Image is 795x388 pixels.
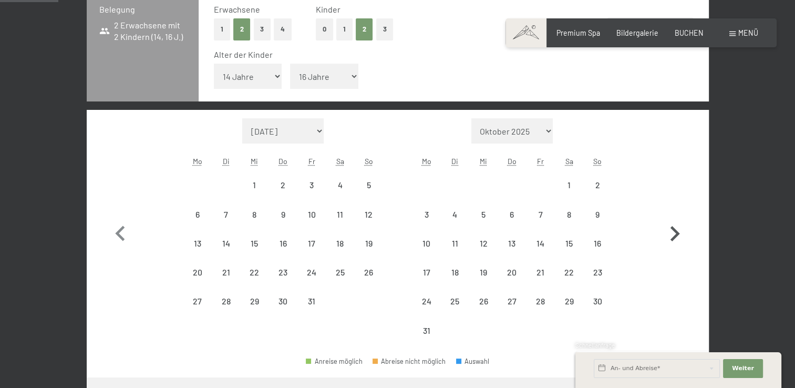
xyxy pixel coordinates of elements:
div: 12 [355,210,381,237]
div: Wed Aug 12 2026 [469,229,498,258]
div: 5 [470,210,497,237]
div: Anreise nicht möglich [498,229,526,258]
div: 29 [556,297,582,323]
div: Anreise nicht möglich [212,229,240,258]
abbr: Dienstag [451,157,458,166]
div: Anreise nicht möglich [240,287,269,315]
div: Auswahl [456,358,490,365]
div: 15 [556,239,582,266]
div: 3 [298,181,325,207]
div: Thu Jul 09 2026 [269,200,297,228]
div: Sun Jul 26 2026 [354,258,383,287]
div: Anreise nicht möglich [297,258,326,287]
div: 27 [499,297,525,323]
div: Anreise nicht möglich [326,258,354,287]
div: 25 [327,268,353,294]
div: 10 [298,210,325,237]
div: Anreise nicht möglich [412,287,440,315]
div: Wed Jul 08 2026 [240,200,269,228]
div: Thu Jul 23 2026 [269,258,297,287]
div: Anreise nicht möglich [269,171,297,199]
div: Sat Jul 11 2026 [326,200,354,228]
div: Anreise nicht möglich [469,287,498,315]
button: 2 [233,18,251,40]
div: Sun Jul 12 2026 [354,200,383,228]
div: 8 [556,210,582,237]
div: Sun Aug 02 2026 [583,171,612,199]
div: Tue Jul 21 2026 [212,258,240,287]
span: Bildergalerie [616,28,658,37]
div: Mon Aug 03 2026 [412,200,440,228]
button: 2 [356,18,373,40]
div: Fri Jul 17 2026 [297,229,326,258]
div: 7 [527,210,553,237]
div: 16 [270,239,296,266]
div: 4 [327,181,353,207]
div: Anreise nicht möglich [269,200,297,228]
div: Abreise nicht möglich [373,358,446,365]
div: Tue Aug 25 2026 [441,287,469,315]
div: Anreise nicht möglich [498,200,526,228]
div: Mon Jul 13 2026 [183,229,212,258]
div: Anreise nicht möglich [297,171,326,199]
div: Anreise nicht möglich [412,200,440,228]
div: Sun Aug 30 2026 [583,287,612,315]
div: 31 [413,326,439,353]
div: Fri Jul 10 2026 [297,200,326,228]
div: Wed Aug 26 2026 [469,287,498,315]
span: Premium Spa [556,28,600,37]
span: Erwachsene [214,4,260,14]
div: Anreise nicht möglich [526,258,554,287]
abbr: Freitag [537,157,544,166]
div: Anreise nicht möglich [555,171,583,199]
div: Anreise nicht möglich [441,258,469,287]
div: 13 [499,239,525,266]
div: Fri Jul 24 2026 [297,258,326,287]
div: 26 [470,297,497,323]
div: 19 [470,268,497,294]
div: 8 [241,210,267,237]
abbr: Mittwoch [251,157,258,166]
div: Sat Jul 04 2026 [326,171,354,199]
div: 11 [327,210,353,237]
div: Wed Jul 01 2026 [240,171,269,199]
div: Fri Aug 07 2026 [526,200,554,228]
div: 23 [270,268,296,294]
abbr: Dienstag [223,157,230,166]
div: 15 [241,239,267,266]
div: Mon Jul 27 2026 [183,287,212,315]
div: Sun Aug 16 2026 [583,229,612,258]
abbr: Montag [421,157,431,166]
span: BUCHEN [675,28,704,37]
span: Weiter [732,364,754,373]
div: 3 [413,210,439,237]
div: 13 [184,239,211,266]
div: Thu Jul 02 2026 [269,171,297,199]
div: Sat Aug 29 2026 [555,287,583,315]
div: Sun Aug 23 2026 [583,258,612,287]
div: Anreise nicht möglich [583,171,612,199]
div: Anreise nicht möglich [212,287,240,315]
div: Fri Aug 21 2026 [526,258,554,287]
div: Anreise nicht möglich [583,229,612,258]
div: Anreise nicht möglich [183,229,212,258]
div: Mon Jul 06 2026 [183,200,212,228]
button: Zimmer hinzufügen [607,17,693,40]
abbr: Sonntag [365,157,373,166]
div: 21 [213,268,239,294]
div: Anreise nicht möglich [297,287,326,315]
div: Thu Aug 27 2026 [498,287,526,315]
div: Anreise nicht möglich [498,287,526,315]
div: Anreise nicht möglich [212,258,240,287]
abbr: Freitag [308,157,315,166]
div: 12 [470,239,497,266]
div: Anreise nicht möglich [526,287,554,315]
div: Sat Aug 15 2026 [555,229,583,258]
div: Thu Jul 16 2026 [269,229,297,258]
div: Anreise nicht möglich [240,200,269,228]
div: Anreise nicht möglich [297,229,326,258]
div: Anreise nicht möglich [441,229,469,258]
div: Sun Jul 19 2026 [354,229,383,258]
div: Anreise nicht möglich [354,229,383,258]
h3: Belegung [99,4,186,15]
